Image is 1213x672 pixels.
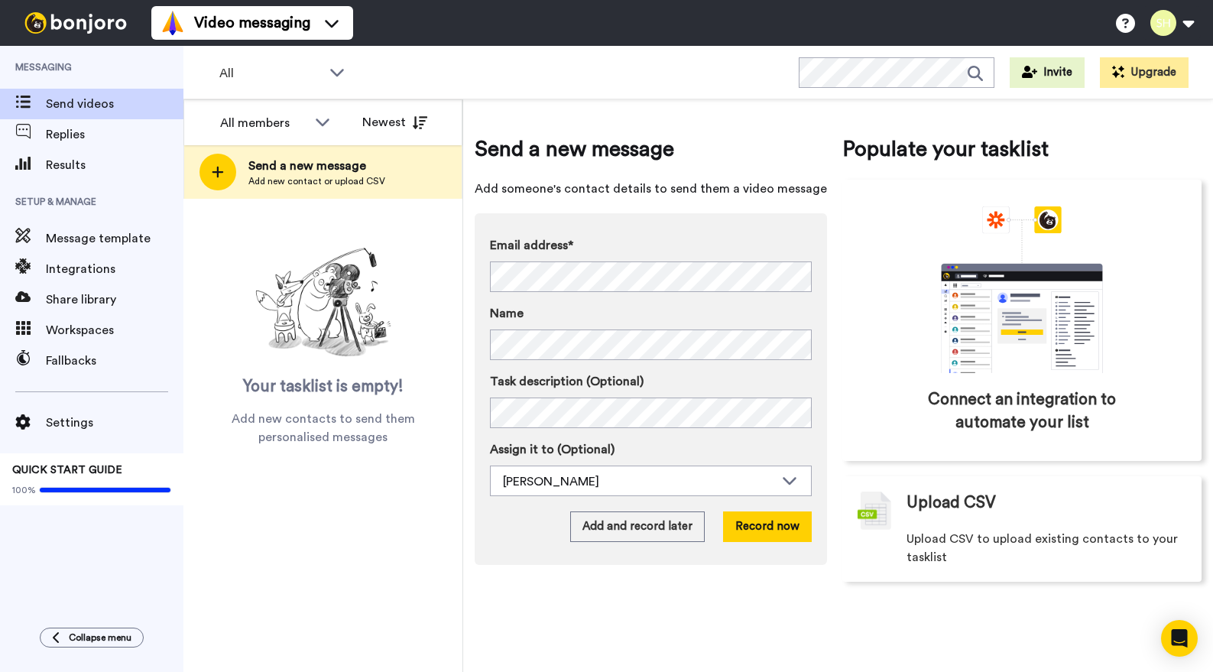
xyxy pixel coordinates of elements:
span: Settings [46,414,183,432]
button: Newest [351,107,439,138]
span: Send a new message [248,157,385,175]
div: animation [907,206,1137,373]
img: bj-logo-header-white.svg [18,12,133,34]
span: All [219,64,322,83]
span: Video messaging [194,12,310,34]
span: Send a new message [475,134,827,164]
span: Name [490,304,524,323]
span: Workspaces [46,321,183,339]
span: Fallbacks [46,352,183,370]
span: Share library [46,291,183,309]
span: Populate your tasklist [842,134,1202,164]
label: Assign it to (Optional) [490,440,812,459]
img: vm-color.svg [161,11,185,35]
span: Connect an integration to automate your list [907,388,1137,434]
span: Add new contact or upload CSV [248,175,385,187]
span: QUICK START GUIDE [12,465,122,476]
span: Replies [46,125,183,144]
span: Add someone's contact details to send them a video message [475,180,827,198]
span: Upload CSV to upload existing contacts to your tasklist [907,530,1186,566]
div: All members [220,114,307,132]
span: Upload CSV [907,492,996,515]
span: Send videos [46,95,183,113]
div: Open Intercom Messenger [1161,620,1198,657]
span: Message template [46,229,183,248]
label: Task description (Optional) [490,372,812,391]
div: [PERSON_NAME] [503,472,774,491]
span: Results [46,156,183,174]
span: Integrations [46,260,183,278]
span: 100% [12,484,36,496]
label: Email address* [490,236,812,255]
button: Invite [1010,57,1085,88]
button: Collapse menu [40,628,144,648]
img: ready-set-action.png [247,242,400,364]
img: csv-grey.png [858,492,891,530]
span: Add new contacts to send them personalised messages [206,410,439,446]
button: Record now [723,511,812,542]
span: Collapse menu [69,631,131,644]
button: Upgrade [1100,57,1189,88]
span: Your tasklist is empty! [243,375,404,398]
button: Add and record later [570,511,705,542]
